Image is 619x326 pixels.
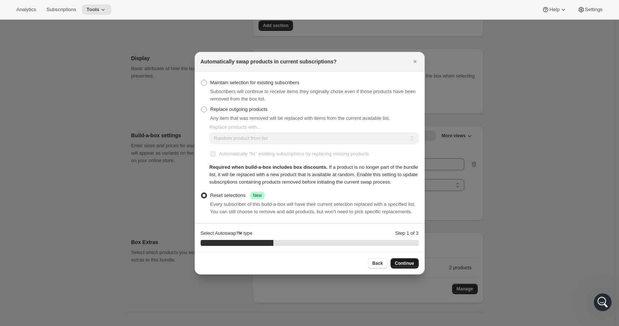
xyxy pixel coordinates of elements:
[23,243,29,249] button: Gif picker
[130,3,144,16] div: Close
[210,89,416,102] span: Subscribers will continue to receive items they originally chose even if those products have been...
[42,4,80,15] button: Subscriptions
[210,124,261,130] span: Replace products with...
[27,68,142,113] div: Hi All. I just wanted to make sure you were aware sadly [PERSON_NAME] is no longer with [PERSON_N...
[537,4,571,15] button: Help
[32,215,73,220] b: [PERSON_NAME]
[391,258,419,269] button: Continue
[210,192,265,199] div: Reset selections
[210,115,390,121] span: Any item that was removed will be replaced with items from the current available list.
[6,227,142,240] textarea: Message…
[16,7,36,13] span: Analytics
[36,4,84,9] h1: [PERSON_NAME]
[11,243,17,249] button: Emoji picker
[12,188,116,202] div: Our usual reply time 🕒
[5,3,19,17] button: go back
[36,9,74,17] p: Active 30m ago
[6,151,122,207] div: You’ll get replies here and in your email:✉️[EMAIL_ADDRESS][DOMAIN_NAME]Our usual reply time🕒A fe...
[210,164,328,170] span: Required when build-a-box includes box discounts.
[210,164,419,186] div: If a product is no longer part of the bundle list, it will be replaced with a new product that is...
[549,7,559,13] span: Help
[253,192,262,198] span: New
[18,196,60,202] b: A few minutes
[46,7,76,13] span: Subscriptions
[6,151,142,213] div: Fin says…
[410,56,420,67] button: Close
[21,4,33,16] img: Profile image for Adrian
[210,80,300,85] span: Maintain selection for existing subscribers
[82,4,111,15] button: Tools
[33,119,136,141] div: Can you look into 52378370117 . They were charged double the shipping and I am unsure the cause.
[6,213,142,230] div: Adrian says…
[395,260,414,266] span: Continue
[86,7,99,13] span: Tools
[12,170,71,184] b: [EMAIL_ADDRESS][DOMAIN_NAME]
[22,214,30,221] img: Profile image for Adrian
[573,4,607,15] button: Settings
[201,58,337,65] h2: Automatically swap products in current subscriptions?
[395,230,419,237] p: Step 1 of 3
[12,4,40,15] button: Analytics
[6,68,142,114] div: Emma says…
[33,73,136,109] div: Hi All. I just wanted to make sure you were aware sadly [PERSON_NAME] is no longer with [PERSON_N...
[127,240,139,252] button: Send a message…
[210,106,268,112] span: Replace outgoing products
[368,258,388,269] button: Back
[12,155,116,184] div: You’ll get replies here and in your email: ✉️
[47,243,53,249] button: Start recording
[210,201,415,214] span: Every subscriber of this build-a-box will have their current selection replaced with a specified ...
[594,293,612,311] iframe: Intercom live chat
[201,230,253,237] p: Select Autoswap™️ type
[585,7,603,13] span: Settings
[6,114,142,151] div: Emma says…
[219,151,369,157] span: Automatically “fix” existing subscriptions by replacing missing products
[35,243,41,249] button: Upload attachment
[27,114,142,145] div: Can you look into 52378370117 . They were charged double the shipping and I am unsure the cause.
[116,3,130,17] button: Home
[372,260,383,266] span: Back
[6,58,142,68] div: [DATE]
[32,214,126,221] div: joined the conversation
